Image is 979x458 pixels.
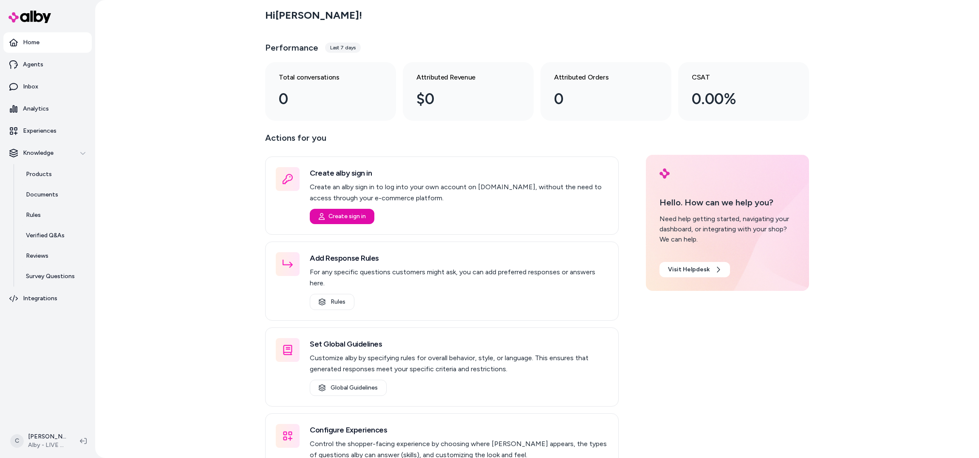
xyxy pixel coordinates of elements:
[403,62,534,121] a: Attributed Revenue $0
[26,231,65,240] p: Verified Q&As
[3,288,92,309] a: Integrations
[23,105,49,113] p: Analytics
[279,88,369,111] div: 0
[540,62,671,121] a: Attributed Orders 0
[692,88,782,111] div: 0.00%
[26,272,75,281] p: Survey Questions
[5,427,73,455] button: C[PERSON_NAME]Alby - LIVE on [DOMAIN_NAME]
[265,62,396,121] a: Total conversations 0
[310,294,354,310] a: Rules
[659,262,730,277] a: Visit Helpdesk
[310,424,608,436] h3: Configure Experiences
[28,441,66,449] span: Alby - LIVE on [DOMAIN_NAME]
[310,338,608,350] h3: Set Global Guidelines
[416,72,506,82] h3: Attributed Revenue
[23,82,38,91] p: Inbox
[3,32,92,53] a: Home
[23,127,57,135] p: Experiences
[10,434,24,448] span: C
[554,72,644,82] h3: Attributed Orders
[310,167,608,179] h3: Create alby sign in
[17,205,92,225] a: Rules
[23,38,40,47] p: Home
[23,294,57,303] p: Integrations
[310,252,608,264] h3: Add Response Rules
[8,11,51,23] img: alby Logo
[265,131,619,151] p: Actions for you
[416,88,506,111] div: $0
[26,191,58,199] p: Documents
[23,149,54,157] p: Knowledge
[3,99,92,119] a: Analytics
[310,182,608,204] p: Create an alby sign in to log into your own account on [DOMAIN_NAME], without the need to access ...
[3,121,92,141] a: Experiences
[26,211,41,219] p: Rules
[554,88,644,111] div: 0
[659,196,795,209] p: Hello. How can we help you?
[659,168,670,179] img: alby Logo
[279,72,369,82] h3: Total conversations
[3,54,92,75] a: Agents
[17,246,92,266] a: Reviews
[3,77,92,97] a: Inbox
[17,225,92,246] a: Verified Q&As
[17,185,92,205] a: Documents
[659,214,795,245] div: Need help getting started, navigating your dashboard, or integrating with your shop? We can help.
[17,164,92,185] a: Products
[26,252,48,260] p: Reviews
[265,42,318,54] h3: Performance
[678,62,809,121] a: CSAT 0.00%
[310,380,387,396] a: Global Guidelines
[17,266,92,287] a: Survey Questions
[692,72,782,82] h3: CSAT
[310,209,374,224] button: Create sign in
[28,432,66,441] p: [PERSON_NAME]
[3,143,92,163] button: Knowledge
[26,170,52,179] p: Products
[265,9,362,22] h2: Hi [PERSON_NAME] !
[23,60,43,69] p: Agents
[310,353,608,375] p: Customize alby by specifying rules for overall behavior, style, or language. This ensures that ge...
[325,43,361,53] div: Last 7 days
[310,267,608,289] p: For any specific questions customers might ask, you can add preferred responses or answers here.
